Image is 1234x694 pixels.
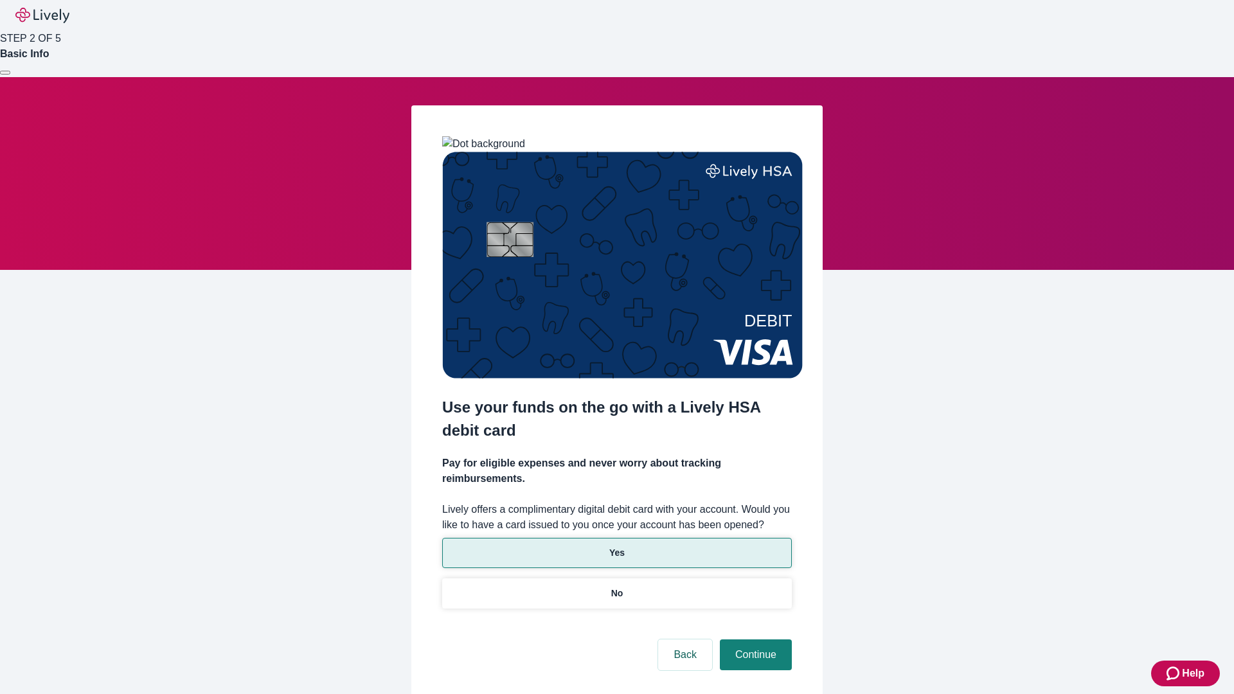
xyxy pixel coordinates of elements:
[442,502,792,533] label: Lively offers a complimentary digital debit card with your account. Would you like to have a card...
[442,152,803,378] img: Debit card
[15,8,69,23] img: Lively
[442,136,525,152] img: Dot background
[609,546,625,560] p: Yes
[442,538,792,568] button: Yes
[442,396,792,442] h2: Use your funds on the go with a Lively HSA debit card
[611,587,623,600] p: No
[442,456,792,486] h4: Pay for eligible expenses and never worry about tracking reimbursements.
[658,639,712,670] button: Back
[442,578,792,609] button: No
[1151,661,1220,686] button: Zendesk support iconHelp
[1167,666,1182,681] svg: Zendesk support icon
[720,639,792,670] button: Continue
[1182,666,1204,681] span: Help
